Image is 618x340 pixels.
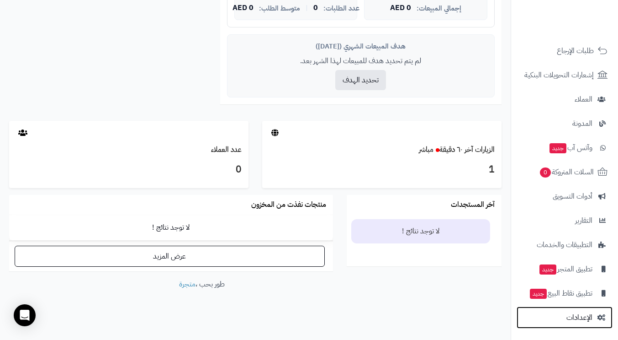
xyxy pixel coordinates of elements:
span: وآتس آب [549,141,592,154]
span: أدوات التسويق [553,190,592,203]
a: المدونة [517,113,613,135]
span: التطبيقات والخدمات [537,238,592,251]
h3: 0 [16,162,242,178]
small: مباشر [419,144,433,155]
span: جديد [539,264,556,275]
span: العملاء [575,93,592,106]
a: وآتس آبجديد [517,137,613,159]
a: إشعارات التحويلات البنكية [517,64,613,86]
span: السلات المتروكة [539,166,594,178]
span: إجمالي المبيعات: [417,5,461,12]
span: إشعارات التحويلات البنكية [524,69,594,81]
span: جديد [530,289,547,299]
span: متوسط الطلب: [259,5,300,12]
div: لا توجد نتائج ! [351,219,490,243]
span: عدد الطلبات: [323,5,359,12]
span: التقارير [575,214,592,227]
a: العملاء [517,88,613,110]
span: 0 [540,167,551,178]
div: هدف المبيعات الشهري ([DATE]) [234,42,487,51]
a: متجرة [179,279,195,290]
button: تحديد الهدف [335,70,386,90]
td: لا توجد نتائج ! [9,215,333,240]
span: طلبات الإرجاع [557,44,594,57]
a: أدوات التسويق [517,185,613,207]
a: التطبيقات والخدمات [517,234,613,256]
h3: آخر المستجدات [451,201,495,209]
a: تطبيق المتجرجديد [517,258,613,280]
a: الزيارات آخر ٦٠ دقيقةمباشر [419,144,495,155]
span: تطبيق نقاط البيع [529,287,592,300]
p: لم يتم تحديد هدف للمبيعات لهذا الشهر بعد. [234,56,487,66]
span: جديد [549,143,566,153]
h3: منتجات نفذت من المخزون [251,201,326,209]
a: تطبيق نقاط البيعجديد [517,282,613,304]
span: المدونة [572,117,592,130]
span: تطبيق المتجر [539,263,592,275]
span: 0 AED [390,4,411,12]
span: الإعدادات [566,311,592,324]
a: السلات المتروكة0 [517,161,613,183]
span: 0 [313,4,318,12]
a: عدد العملاء [211,144,242,155]
a: الإعدادات [517,307,613,329]
span: 0 AED [232,4,254,12]
span: | [306,5,308,11]
a: عرض المزيد [15,246,325,267]
div: Open Intercom Messenger [14,304,36,326]
a: التقارير [517,210,613,232]
h3: 1 [269,162,495,178]
ul: --> [347,215,502,266]
a: طلبات الإرجاع [517,40,613,62]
